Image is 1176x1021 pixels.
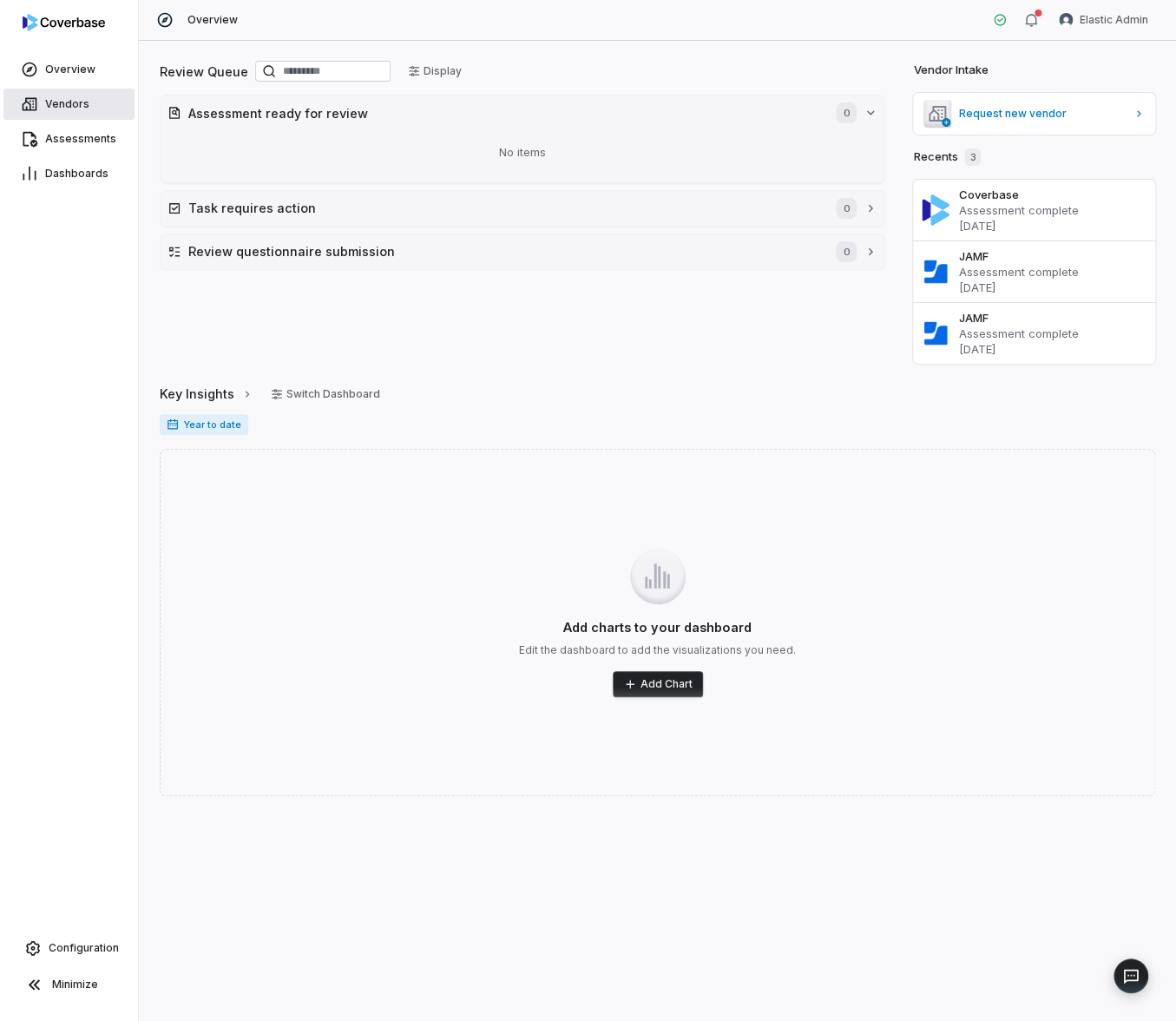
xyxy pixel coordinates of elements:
a: Dashboards [3,158,135,189]
h2: Task requires action [188,199,818,217]
span: 0 [836,198,857,219]
span: 0 [836,102,857,123]
a: JAMFAssessment complete[DATE] [913,302,1155,364]
button: Minimize [7,967,131,1002]
p: Edit the dashboard to add the visualizations you need. [519,643,796,657]
a: Configuration [7,932,131,964]
button: Assessment ready for review0 [161,96,884,130]
img: logo-D7KZi-bG.svg [23,14,105,31]
span: Key Insights [160,385,234,403]
button: Elastic Admin avatarElastic Admin [1048,7,1159,33]
h2: Assessment ready for review [188,104,818,122]
div: No items [168,130,877,175]
svg: Date range for report [167,418,179,431]
p: [DATE] [958,218,1148,234]
span: 3 [964,148,981,166]
a: Vendors [3,89,135,120]
h2: Review Queue [160,63,248,81]
h2: Vendor Intake [913,62,988,79]
h3: Coverbase [958,187,1148,202]
button: Review questionnaire submission0 [161,234,884,269]
p: [DATE] [958,280,1148,295]
p: Assessment complete [958,202,1148,218]
span: Year to date [160,414,248,435]
span: Assessments [45,132,116,146]
img: Elastic Admin avatar [1059,13,1073,27]
span: Request new vendor [958,107,1126,121]
span: Minimize [52,978,98,991]
a: JAMFAssessment complete[DATE] [913,240,1155,302]
a: Overview [3,54,135,85]
h2: Review questionnaire submission [188,242,818,260]
h2: Recents [913,148,981,166]
p: [DATE] [958,341,1148,357]
h3: Add charts to your dashboard [563,618,752,636]
span: 0 [836,241,857,262]
button: Key Insights [154,376,259,412]
a: CoverbaseAssessment complete[DATE] [913,180,1155,240]
button: Switch Dashboard [260,381,391,407]
h3: JAMF [958,310,1148,326]
a: Request new vendor [913,93,1155,135]
h3: JAMF [958,248,1148,264]
span: Elastic Admin [1080,13,1148,27]
span: Vendors [45,97,89,111]
span: Dashboards [45,167,108,181]
p: Assessment complete [958,326,1148,341]
a: Assessments [3,123,135,155]
button: Add Chart [613,671,703,697]
span: Overview [45,63,95,76]
button: Display [397,58,472,84]
button: Task requires action0 [161,191,884,226]
span: Configuration [49,941,119,955]
span: Overview [187,13,238,27]
a: Key Insights [160,376,253,412]
p: Assessment complete [958,264,1148,280]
